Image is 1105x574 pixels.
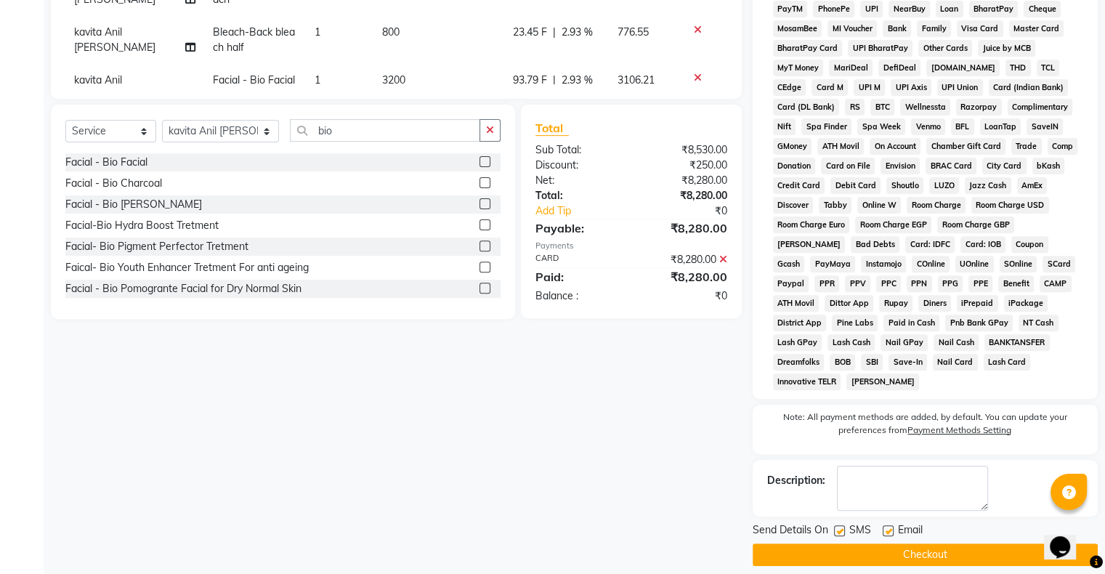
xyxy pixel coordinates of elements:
span: 23.45 F [513,25,547,40]
div: Net: [525,173,631,188]
span: 3106.21 [618,73,655,86]
span: Online W [857,197,901,214]
span: Trade [1011,138,1042,155]
span: | [553,25,556,40]
div: Description: [767,473,825,488]
div: CARD [525,252,631,267]
span: NearBuy [889,1,930,17]
span: Facial - Bio Facial [213,73,295,86]
span: Room Charge Euro [773,217,850,233]
span: Shoutlo [886,177,923,194]
span: PPC [876,275,901,292]
span: UPI [860,1,883,17]
span: Rupay [879,295,912,312]
span: Send Details On [753,522,828,541]
div: ₹250.00 [631,158,738,173]
span: Loan [936,1,963,17]
span: PayMaya [810,256,855,272]
span: BOB [830,354,855,371]
span: SMS [849,522,871,541]
div: Sub Total: [525,142,631,158]
span: LUZO [929,177,959,194]
span: Gcash [773,256,805,272]
span: Master Card [1009,20,1064,37]
span: Discover [773,197,814,214]
span: SOnline [1000,256,1037,272]
span: Benefit [998,275,1034,292]
span: 800 [382,25,400,39]
div: Payable: [525,219,631,237]
span: Nail GPay [881,334,928,351]
span: Chamber Gift Card [926,138,1005,155]
span: Email [898,522,923,541]
div: ₹0 [649,203,737,219]
span: Nift [773,118,796,135]
span: UPI Union [937,79,983,96]
span: Tabby [819,197,851,214]
span: 1 [315,73,320,86]
span: Innovative TELR [773,373,841,390]
span: UOnline [955,256,994,272]
div: Faical- Bio Youth Enhancer Tretment For anti ageing [65,260,309,275]
span: ATH Movil [817,138,864,155]
span: PPE [968,275,992,292]
div: ₹8,280.00 [631,252,738,267]
span: iPackage [1004,295,1048,312]
input: Search or Scan [290,119,480,142]
span: Card: IOB [960,236,1005,253]
span: Total [535,121,569,136]
span: Jazz Cash [965,177,1011,194]
span: kavita Anil [PERSON_NAME] [74,25,155,54]
span: Complimentary [1008,99,1073,116]
span: UPI BharatPay [848,40,912,57]
span: 2.93 % [562,25,593,40]
span: District App [773,315,827,331]
span: PayTM [773,1,808,17]
span: TCL [1037,60,1060,76]
span: BTC [870,99,894,116]
div: ₹8,280.00 [631,219,738,237]
span: 2.93 % [562,73,593,88]
span: COnline [912,256,950,272]
span: Bank [883,20,911,37]
div: Facial - Bio Charcoal [65,176,162,191]
span: DefiDeal [878,60,920,76]
span: Card on File [821,158,875,174]
span: MosamBee [773,20,822,37]
span: Envision [881,158,920,174]
span: 93.79 F [513,73,547,88]
span: Bleach-Back bleach half [213,25,295,54]
div: ₹0 [631,288,738,304]
span: Room Charge GBP [937,217,1014,233]
span: Nail Cash [934,334,979,351]
span: SaveIN [1027,118,1063,135]
span: PPV [845,275,870,292]
span: Spa Finder [801,118,851,135]
span: Paypal [773,275,809,292]
span: CAMP [1040,275,1072,292]
span: PPN [907,275,932,292]
span: Other Cards [918,40,972,57]
span: BFL [951,118,974,135]
span: Razorpay [956,99,1002,116]
span: Nail Card [933,354,978,371]
span: Dreamfolks [773,354,825,371]
span: BANKTANSFER [984,334,1050,351]
span: Venmo [911,118,945,135]
div: ₹8,280.00 [631,173,738,188]
span: Room Charge USD [971,197,1049,214]
span: Bad Debts [851,236,899,253]
span: Room Charge EGP [855,217,931,233]
div: Facial - Bio [PERSON_NAME] [65,197,202,212]
span: kavita Anil [PERSON_NAME] [74,73,155,102]
span: THD [1005,60,1031,76]
span: Juice by MCB [978,40,1035,57]
span: Card (Indian Bank) [989,79,1069,96]
span: UPI Axis [891,79,931,96]
span: 3200 [382,73,405,86]
span: Lash Card [984,354,1031,371]
span: Card (DL Bank) [773,99,840,116]
span: Spa Week [857,118,905,135]
span: Card: IDFC [905,236,955,253]
span: 776.55 [618,25,649,39]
